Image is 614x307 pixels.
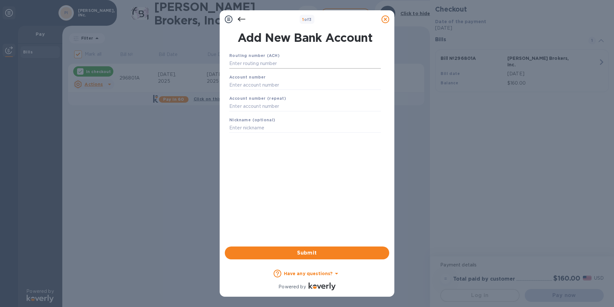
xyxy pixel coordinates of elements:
button: Submit [225,247,389,259]
input: Enter account number [229,80,381,90]
span: 1 [302,17,304,22]
b: Routing number (ACH) [229,53,280,58]
span: Submit [230,249,384,257]
b: Account number [229,75,266,79]
b: Nickname (optional) [229,117,276,122]
b: of 3 [302,17,312,22]
h1: Add New Bank Account [225,31,385,44]
img: Logo [309,283,336,290]
input: Enter account number [229,102,381,111]
input: Enter routing number [229,59,381,69]
p: Powered by [278,284,306,290]
b: Have any questions? [284,271,333,276]
input: Enter nickname [229,123,381,133]
b: Account number (repeat) [229,96,286,101]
